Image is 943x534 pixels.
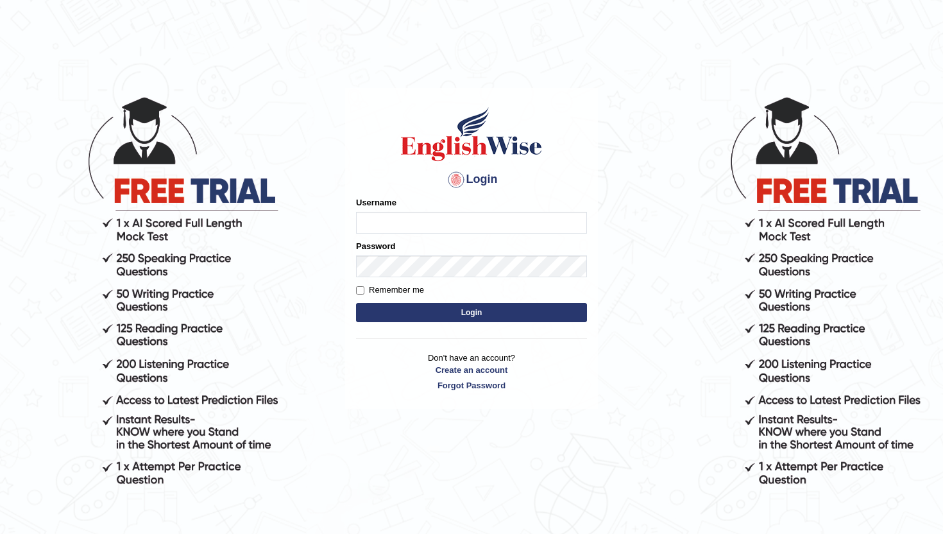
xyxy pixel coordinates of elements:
[356,169,587,190] h4: Login
[356,303,587,322] button: Login
[398,105,545,163] img: Logo of English Wise sign in for intelligent practice with AI
[356,352,587,392] p: Don't have an account?
[356,196,396,209] label: Username
[356,286,364,295] input: Remember me
[356,364,587,376] a: Create an account
[356,284,424,297] label: Remember me
[356,379,587,392] a: Forgot Password
[356,240,395,252] label: Password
